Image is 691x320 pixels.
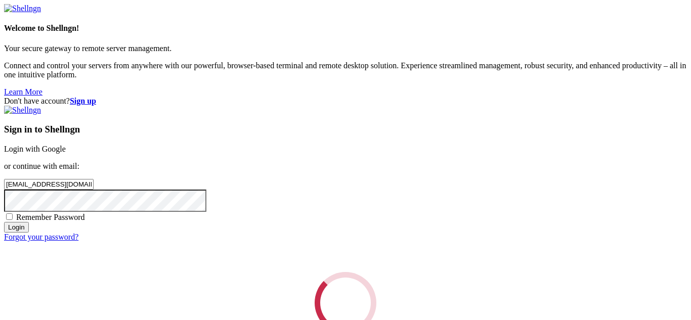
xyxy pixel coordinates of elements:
[4,222,29,233] input: Login
[4,87,42,96] a: Learn More
[4,4,41,13] img: Shellngn
[4,44,687,53] p: Your secure gateway to remote server management.
[6,213,13,220] input: Remember Password
[4,124,687,135] h3: Sign in to Shellngn
[4,61,687,79] p: Connect and control your servers from anywhere with our powerful, browser-based terminal and remo...
[4,106,41,115] img: Shellngn
[4,24,687,33] h4: Welcome to Shellngn!
[4,145,66,153] a: Login with Google
[4,179,94,190] input: Email address
[16,213,85,221] span: Remember Password
[4,162,687,171] p: or continue with email:
[4,233,78,241] a: Forgot your password?
[4,97,687,106] div: Don't have account?
[70,97,96,105] a: Sign up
